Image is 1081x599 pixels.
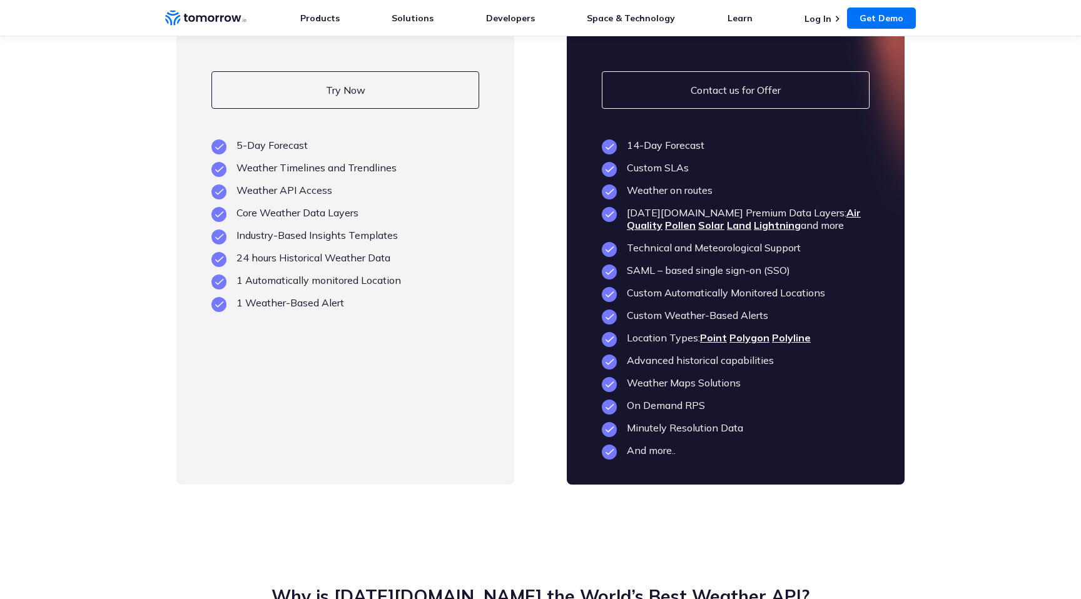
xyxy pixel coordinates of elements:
li: Core Weather Data Layers [211,206,479,219]
a: Home link [165,9,246,28]
a: Space & Technology [587,13,675,24]
a: Lightning [754,219,801,231]
li: Custom Weather-Based Alerts [602,309,870,321]
a: Contact us for Offer [602,71,870,109]
li: Industry-Based Insights Templates [211,229,479,241]
li: 1 Weather-Based Alert [211,296,479,309]
a: Solar [698,219,724,231]
li: 14-Day Forecast [602,139,870,151]
a: Land [727,219,751,231]
a: Polyline [772,331,811,344]
li: [DATE][DOMAIN_NAME] Premium Data Layers: and more [602,206,870,231]
li: 24 hours Historical Weather Data [211,251,479,264]
a: Products [300,13,340,24]
a: Learn [728,13,753,24]
a: Solutions [392,13,434,24]
li: Weather on routes [602,184,870,196]
a: Point [700,331,727,344]
li: Weather Timelines and Trendlines [211,161,479,174]
li: Custom SLAs [602,161,870,174]
li: And more.. [602,444,870,456]
a: Log In [804,13,831,24]
li: Minutely Resolution Data [602,421,870,434]
li: 1 Automatically monitored Location [211,274,479,286]
li: Custom Automatically Monitored Locations [602,286,870,299]
a: Polygon [729,331,769,344]
a: Pollen [665,219,696,231]
li: 5-Day Forecast [211,139,479,151]
a: Developers [486,13,535,24]
a: Get Demo [847,8,916,29]
li: On Demand RPS [602,399,870,411]
a: Air Quality [627,206,861,231]
a: Try Now [211,71,479,109]
li: Weather Maps Solutions [602,376,870,389]
li: SAML – based single sign-on (SSO) [602,264,870,276]
ul: plan features [602,139,870,456]
ul: plan features [211,139,479,309]
li: Location Types: [602,331,870,344]
li: Technical and Meteorological Support [602,241,870,254]
li: Advanced historical capabilities [602,354,870,366]
li: Weather API Access [211,184,479,196]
